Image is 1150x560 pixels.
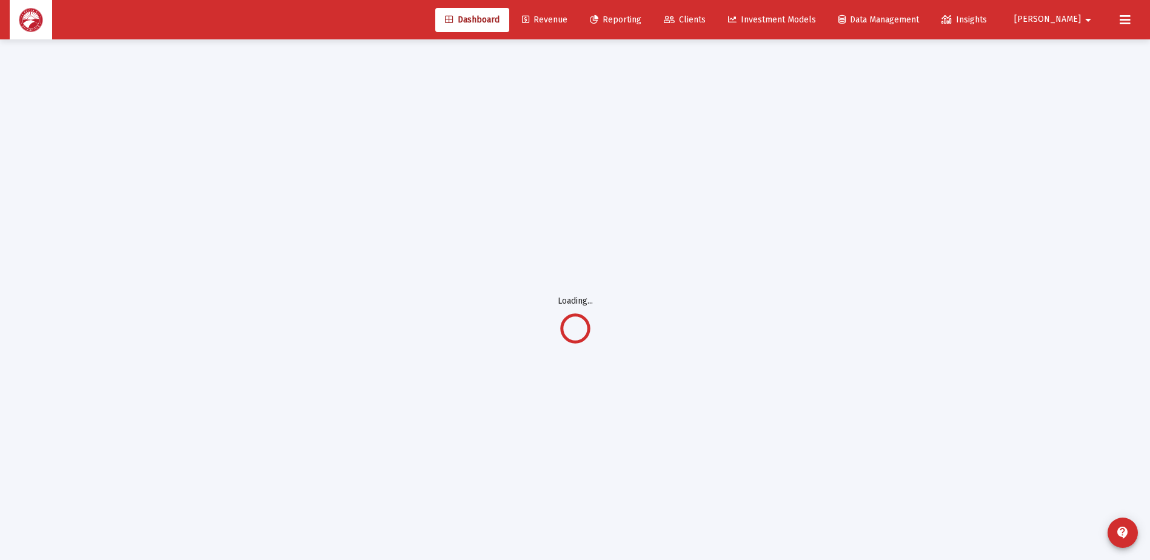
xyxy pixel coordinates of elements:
span: Data Management [838,15,919,25]
a: Data Management [829,8,929,32]
a: Insights [932,8,997,32]
a: Reporting [580,8,651,32]
a: Investment Models [718,8,826,32]
span: Investment Models [728,15,816,25]
span: Revenue [522,15,567,25]
span: Reporting [590,15,641,25]
mat-icon: contact_support [1115,525,1130,540]
span: Clients [664,15,706,25]
a: Revenue [512,8,577,32]
img: Dashboard [19,8,43,32]
span: Dashboard [445,15,500,25]
a: Clients [654,8,715,32]
a: Dashboard [435,8,509,32]
span: [PERSON_NAME] [1014,15,1081,25]
span: Insights [941,15,987,25]
mat-icon: arrow_drop_down [1081,8,1095,32]
button: [PERSON_NAME] [1000,7,1110,32]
